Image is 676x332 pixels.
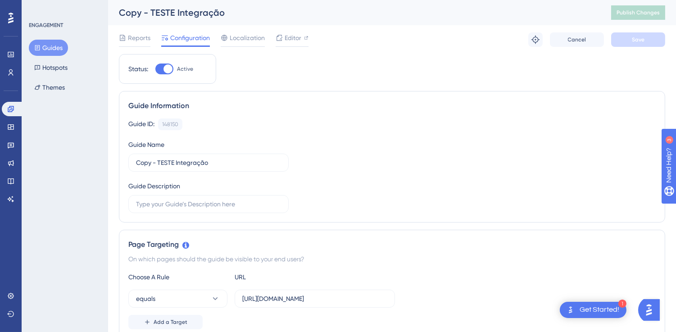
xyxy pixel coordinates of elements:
input: yourwebsite.com/path [242,294,387,304]
iframe: UserGuiding AI Assistant Launcher [638,296,665,323]
button: equals [128,290,227,308]
div: 148150 [162,121,178,128]
div: 3 [62,5,65,12]
div: Guide ID: [128,118,154,130]
span: equals [136,293,155,304]
span: Save [632,36,644,43]
button: Save [611,32,665,47]
img: launcher-image-alternative-text [565,305,576,315]
div: Choose A Rule [128,272,227,282]
div: 1 [618,300,626,308]
span: Cancel [568,36,586,43]
span: Active [177,65,193,73]
input: Type your Guide’s Description here [136,199,281,209]
button: Cancel [550,32,604,47]
button: Guides [29,40,68,56]
div: Status: [128,64,148,74]
div: Open Get Started! checklist, remaining modules: 1 [560,302,626,318]
span: Localization [230,32,265,43]
button: Add a Target [128,315,203,329]
div: Copy - TESTE Integração [119,6,589,19]
button: Publish Changes [611,5,665,20]
div: URL [235,272,334,282]
span: Editor [285,32,301,43]
div: Guide Name [128,139,164,150]
span: Publish Changes [617,9,660,16]
input: Type your Guide’s Name here [136,158,281,168]
span: Need Help? [21,2,56,13]
div: Get Started! [580,305,619,315]
div: Page Targeting [128,239,656,250]
div: Guide Description [128,181,180,191]
span: Configuration [170,32,210,43]
button: Themes [29,79,70,96]
div: Guide Information [128,100,656,111]
div: ENGAGEMENT [29,22,63,29]
button: Hotspots [29,59,73,76]
span: Reports [128,32,150,43]
span: Add a Target [154,318,187,326]
div: On which pages should the guide be visible to your end users? [128,254,656,264]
